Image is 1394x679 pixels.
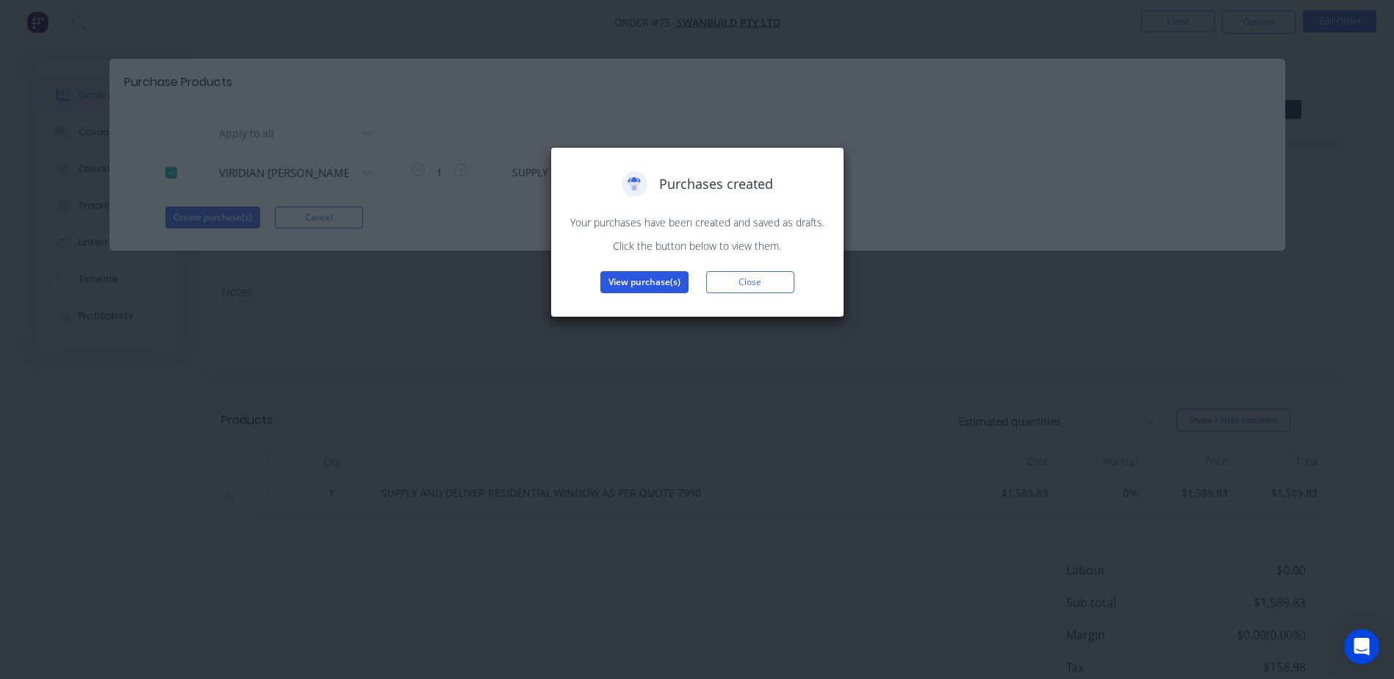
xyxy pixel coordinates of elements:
[659,174,773,194] span: Purchases created
[566,238,829,254] p: Click the button below to view them.
[600,271,689,293] button: View purchase(s)
[706,271,794,293] button: Close
[1344,629,1379,664] div: Open Intercom Messenger
[566,215,829,230] p: Your purchases have been created and saved as drafts.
